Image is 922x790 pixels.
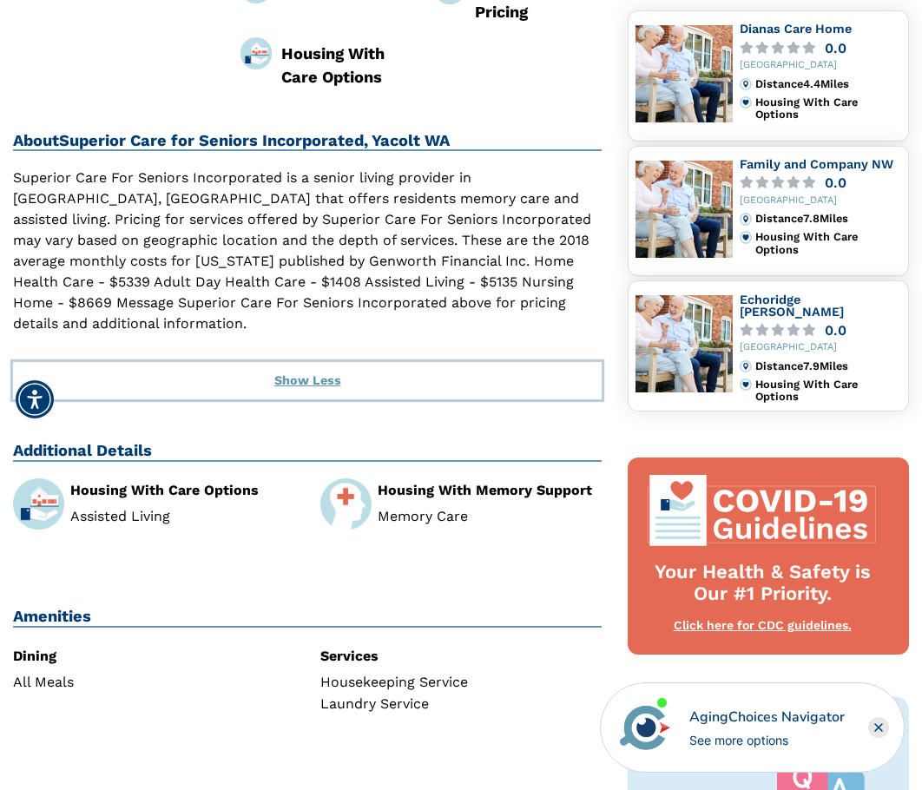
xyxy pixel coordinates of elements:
img: avatar [616,698,675,757]
img: distance.svg [740,360,752,372]
li: Memory Care [378,510,602,523]
div: Close [868,717,889,738]
div: Services [320,649,602,663]
div: Housing With Care Options [755,379,901,404]
div: Dining [13,649,294,663]
img: distance.svg [740,78,752,90]
div: 0.0 [825,42,846,55]
h2: About Superior Care for Seniors Incorporated, Yacolt WA [13,131,602,152]
div: 0.0 [825,176,846,189]
div: Distance 7.9 Miles [755,360,901,372]
div: Accessibility Menu [16,380,54,418]
div: Housing With Care Options [755,231,901,256]
button: Show Less [13,362,602,400]
div: Housekeeping Service [320,675,602,689]
a: 0.0 [740,42,901,55]
img: distance.svg [740,213,752,225]
a: Dianas Care Home [740,22,852,36]
div: [GEOGRAPHIC_DATA] [740,342,901,353]
div: Distance 4.4 Miles [755,78,901,90]
div: All Meals [13,675,294,689]
div: AgingChoices Navigator [689,707,845,727]
img: primary.svg [740,96,752,109]
div: Your Health & Safety is Our #1 Priority. [645,562,879,605]
div: 0.0 [825,324,846,337]
a: 0.0 [740,324,901,337]
p: Superior Care For Seniors Incorporated is a senior living provider in [GEOGRAPHIC_DATA], [GEOGRAP... [13,168,602,334]
img: covid-top-default.svg [645,475,879,546]
div: Housing With Care Options [70,484,294,497]
div: See more options [689,731,845,749]
img: primary.svg [740,379,752,391]
div: Laundry Service [320,697,602,711]
div: Distance 7.8 Miles [755,213,901,225]
div: [GEOGRAPHIC_DATA] [740,195,901,207]
div: Click here for CDC guidelines. [645,617,879,635]
div: Housing With Memory Support [378,484,602,497]
a: Echoridge [PERSON_NAME] [740,293,844,319]
a: 0.0 [740,176,901,189]
div: Housing With Care Options [755,96,901,122]
img: primary.svg [740,231,752,243]
a: Family and Company NW [740,157,893,171]
li: Assisted Living [70,510,294,523]
div: [GEOGRAPHIC_DATA] [740,60,901,71]
h2: Additional Details [13,441,602,462]
h2: Amenities [13,607,602,628]
div: Housing With Care Options [281,42,408,89]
